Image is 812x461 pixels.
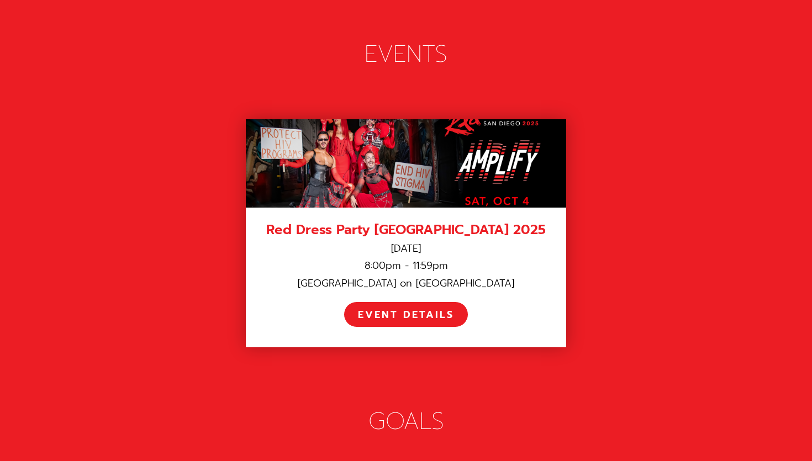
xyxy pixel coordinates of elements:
[260,277,552,290] div: [GEOGRAPHIC_DATA] on [GEOGRAPHIC_DATA]
[246,119,566,347] a: Red Dress Party [GEOGRAPHIC_DATA] 2025[DATE]8:00pm - 11:59pm[GEOGRAPHIC_DATA] on [GEOGRAPHIC_DATA...
[64,406,748,437] div: GOALS
[260,242,552,255] div: [DATE]
[260,259,552,272] div: 8:00pm - 11:59pm
[64,39,748,70] div: EVENTS
[260,221,552,239] div: Red Dress Party [GEOGRAPHIC_DATA] 2025
[358,309,454,321] div: EVENT DETAILS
